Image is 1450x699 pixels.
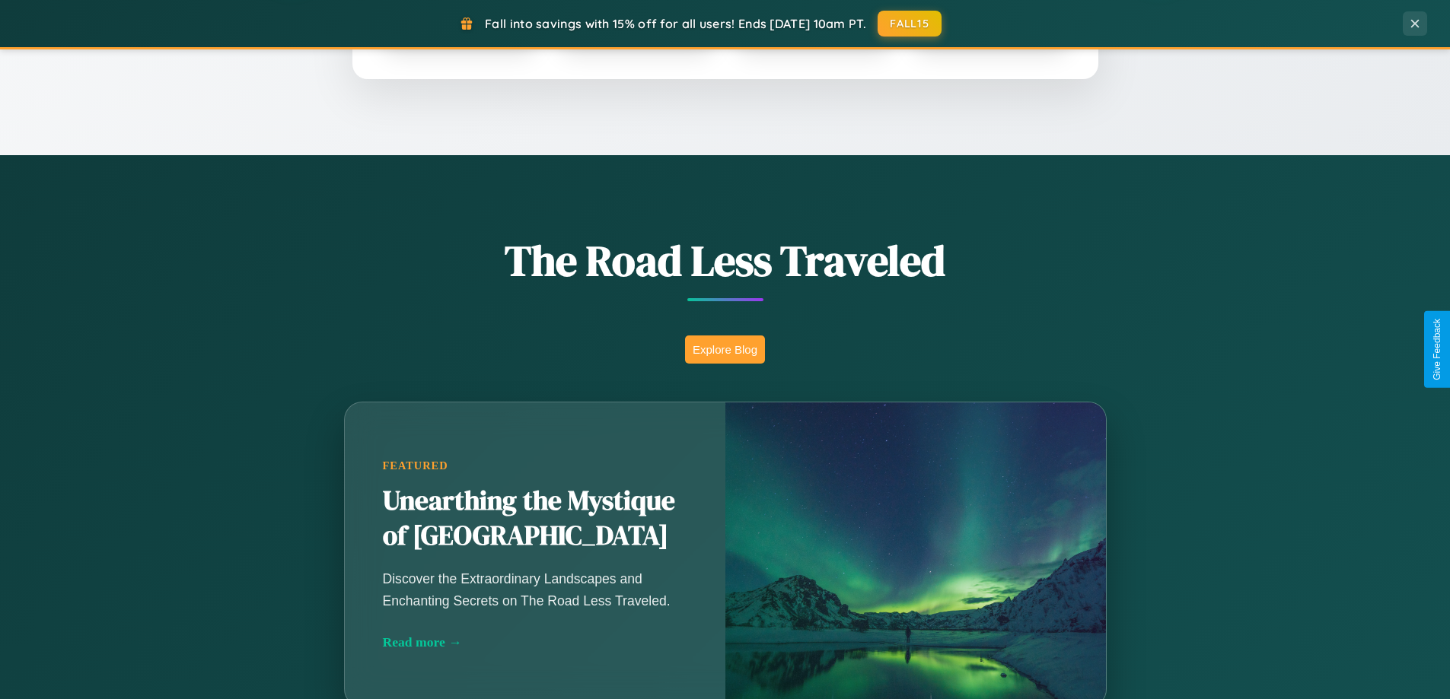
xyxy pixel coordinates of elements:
span: Fall into savings with 15% off for all users! Ends [DATE] 10am PT. [485,16,866,31]
div: Read more → [383,634,687,650]
button: Explore Blog [685,335,765,364]
p: Discover the Extraordinary Landscapes and Enchanting Secrets on The Road Less Traveled. [383,568,687,611]
h2: Unearthing the Mystique of [GEOGRAPHIC_DATA] [383,484,687,554]
button: FALL15 [878,11,942,37]
h1: The Road Less Traveled [269,231,1182,290]
div: Give Feedback [1432,319,1442,380]
div: Featured [383,459,687,472]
